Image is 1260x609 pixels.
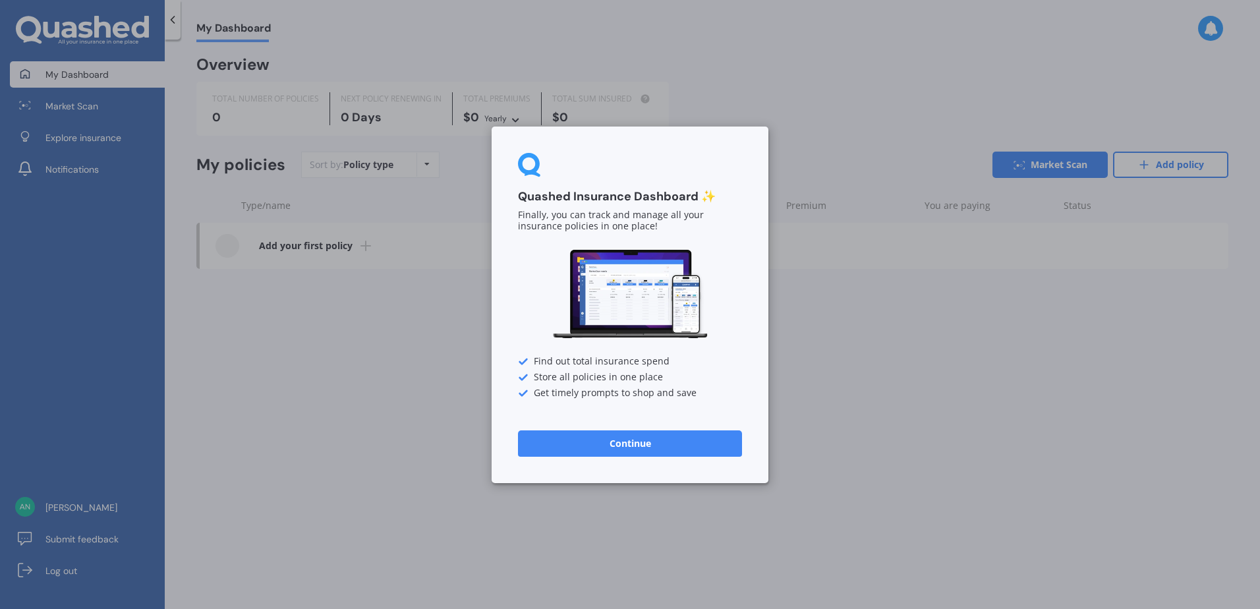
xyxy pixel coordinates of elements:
[551,248,709,341] img: Dashboard
[518,430,742,456] button: Continue
[518,189,742,204] h3: Quashed Insurance Dashboard ✨
[518,388,742,398] div: Get timely prompts to shop and save
[518,356,742,366] div: Find out total insurance spend
[518,210,742,232] p: Finally, you can track and manage all your insurance policies in one place!
[518,372,742,382] div: Store all policies in one place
